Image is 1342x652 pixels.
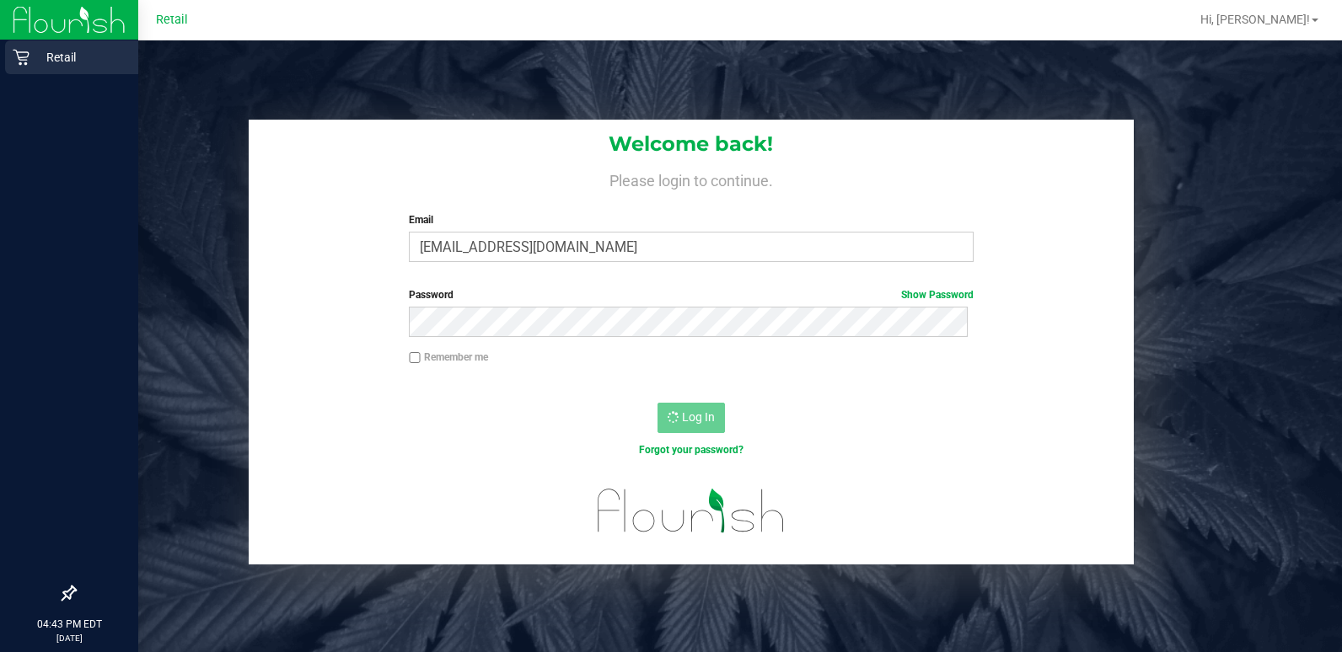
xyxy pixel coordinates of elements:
a: Show Password [901,289,974,301]
inline-svg: Retail [13,49,30,66]
p: 04:43 PM EDT [8,617,131,632]
span: Password [409,289,454,301]
p: Retail [30,47,131,67]
span: Retail [156,13,188,27]
p: [DATE] [8,632,131,644]
span: Log In [682,410,715,424]
img: flourish_logo.svg [581,475,802,546]
h4: Please login to continue. [249,168,1133,189]
h1: Welcome back! [249,133,1133,155]
label: Email [409,212,974,227]
input: Remember me [409,352,421,364]
a: Forgot your password? [639,444,743,456]
span: Hi, [PERSON_NAME]! [1200,13,1310,26]
label: Remember me [409,350,488,365]
button: Log In [658,403,725,433]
